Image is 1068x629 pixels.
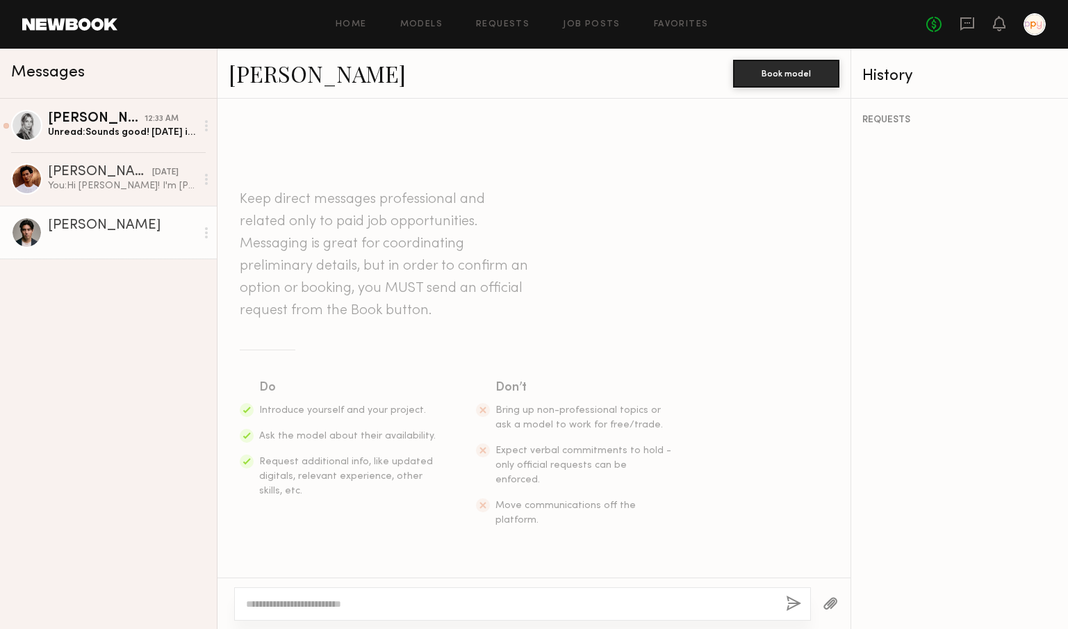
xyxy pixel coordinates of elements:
div: [PERSON_NAME] [48,112,145,126]
div: Do [259,378,437,398]
div: History [862,68,1057,84]
span: Expect verbal commitments to hold - only official requests can be enforced. [495,446,671,484]
div: [DATE] [152,166,179,179]
a: Book model [733,67,839,79]
div: 12:33 AM [145,113,179,126]
div: [PERSON_NAME] [48,219,196,233]
span: Ask the model about their availability. [259,432,436,441]
span: Messages [11,65,85,81]
a: Job Posts [563,20,621,29]
span: Introduce yourself and your project. [259,406,426,415]
button: Book model [733,60,839,88]
a: Models [400,20,443,29]
a: Favorites [654,20,709,29]
a: [PERSON_NAME] [229,58,406,88]
header: Keep direct messages professional and related only to paid job opportunities. Messaging is great ... [240,188,532,322]
span: Request additional info, like updated digitals, relevant experience, other skills, etc. [259,457,433,496]
div: Unread: Sounds good! [DATE] is perfect On [DATE],4 unfortunately is busy already perpetuity is fi... [48,126,196,139]
span: Bring up non-professional topics or ask a model to work for free/trade. [495,406,663,430]
a: Home [336,20,367,29]
div: [PERSON_NAME] [48,165,152,179]
span: Move communications off the platform. [495,501,636,525]
div: Don’t [495,378,673,398]
a: Requests [476,20,529,29]
div: You: Hi [PERSON_NAME]! I'm [PERSON_NAME], a photographer working on booking a lifestyle shoot som... [48,179,196,193]
div: REQUESTS [862,115,1057,125]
